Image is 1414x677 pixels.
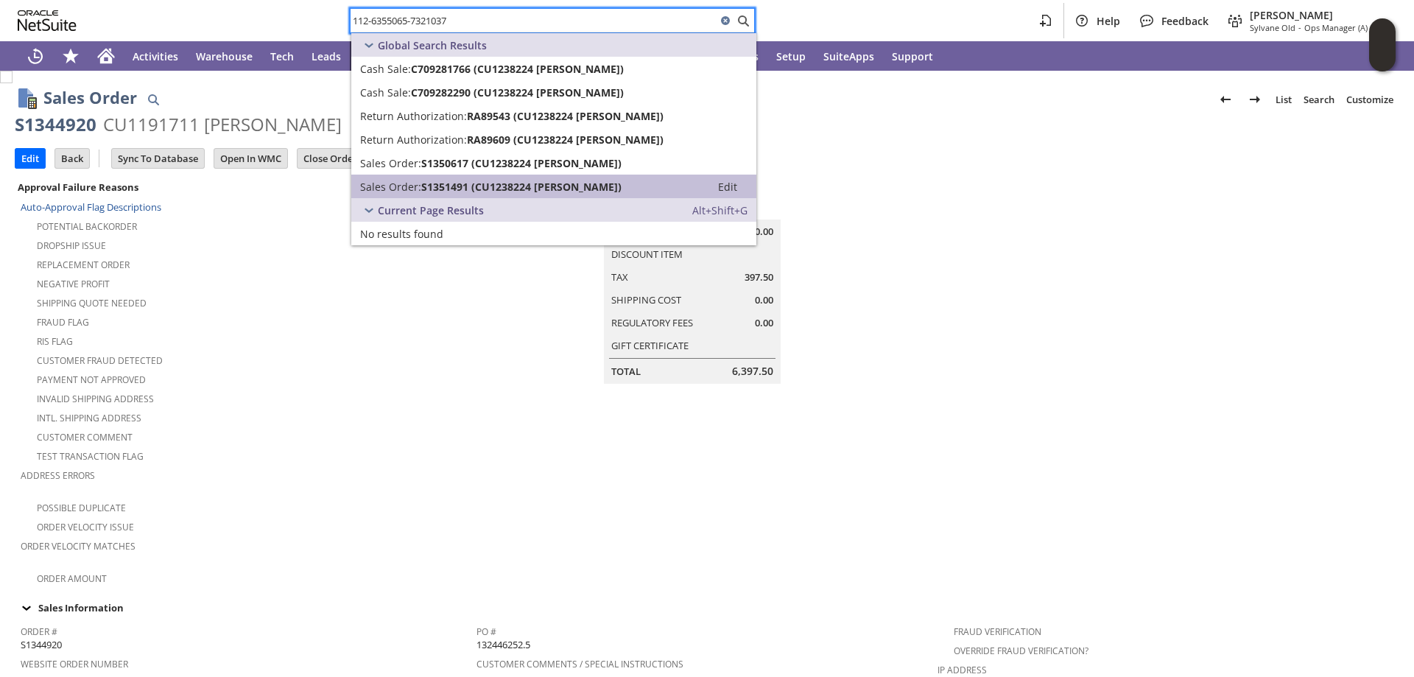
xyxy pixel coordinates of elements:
[954,645,1088,657] a: Override Fraud Verification?
[1270,88,1298,111] a: List
[411,62,624,76] span: C709281766 (CU1238224 [PERSON_NAME])
[1340,88,1399,111] a: Customize
[55,149,89,168] input: Back
[745,270,773,284] span: 397.50
[18,10,77,31] svg: logo
[776,49,806,63] span: Setup
[37,572,107,585] a: Order Amount
[298,149,363,168] input: Close Order
[476,625,496,638] a: PO #
[755,293,773,307] span: 0.00
[21,540,136,553] a: Order Velocity Matches
[1304,22,1387,33] span: Ops Manager (A) (F2L)
[702,178,753,195] a: Edit:
[938,664,987,676] a: IP Address
[611,293,681,306] a: Shipping Cost
[421,156,622,170] span: S1350617 (CU1238224 [PERSON_NAME])
[37,316,89,329] a: Fraud Flag
[476,638,530,652] span: 132446252.5
[611,270,628,284] a: Tax
[124,41,187,71] a: Activities
[892,49,933,63] span: Support
[476,658,683,670] a: Customer Comments / Special Instructions
[378,38,487,52] span: Global Search Results
[755,316,773,330] span: 0.00
[37,502,126,514] a: Possible Duplicate
[351,12,717,29] input: Search
[1161,14,1209,28] span: Feedback
[351,175,756,198] a: Sales Order:S1351491 (CU1238224 [PERSON_NAME])Edit:
[767,41,815,71] a: Setup
[351,104,756,127] a: Return Authorization:RA89543 (CU1238224 [PERSON_NAME])Edit:
[37,431,133,443] a: Customer Comment
[351,80,756,104] a: Cash Sale:C709282290 (CU1238224 [PERSON_NAME])Edit:
[1369,46,1396,72] span: Oracle Guided Learning Widget. To move around, please hold and drag
[103,113,342,136] div: CU1191711 [PERSON_NAME]
[732,364,773,379] span: 6,397.50
[43,85,137,110] h1: Sales Order
[312,49,341,63] span: Leads
[53,41,88,71] div: Shortcuts
[21,469,95,482] a: Address Errors
[611,316,693,329] a: Regulatory Fees
[187,41,261,71] a: Warehouse
[823,49,874,63] span: SuiteApps
[37,412,141,424] a: Intl. Shipping Address
[1097,14,1120,28] span: Help
[144,91,162,108] img: Quick Find
[37,521,134,533] a: Order Velocity Issue
[467,133,664,147] span: RA89609 (CU1238224 [PERSON_NAME])
[37,220,137,233] a: Potential Backorder
[1250,22,1295,33] span: Sylvane Old
[350,41,439,71] a: Opportunities
[883,41,942,71] a: Support
[37,239,106,252] a: Dropship Issue
[360,180,421,194] span: Sales Order:
[411,85,624,99] span: C709282290 (CU1238224 [PERSON_NAME])
[18,41,53,71] a: Recent Records
[378,203,484,217] span: Current Page Results
[1250,8,1387,22] span: [PERSON_NAME]
[196,49,253,63] span: Warehouse
[270,49,294,63] span: Tech
[1298,22,1301,33] span: -
[734,12,752,29] svg: Search
[15,113,96,136] div: S1344920
[360,85,411,99] span: Cash Sale:
[88,41,124,71] a: Home
[360,156,421,170] span: Sales Order:
[37,373,146,386] a: Payment not approved
[1369,18,1396,71] iframe: Click here to launch Oracle Guided Learning Help Panel
[303,41,350,71] a: Leads
[37,393,154,405] a: Invalid Shipping Address
[37,297,147,309] a: Shipping Quote Needed
[611,339,689,352] a: Gift Certificate
[467,109,664,123] span: RA89543 (CU1238224 [PERSON_NAME])
[37,259,130,271] a: Replacement Order
[261,41,303,71] a: Tech
[1298,88,1340,111] a: Search
[15,598,1393,617] div: Sales Information
[954,625,1041,638] a: Fraud Verification
[360,133,467,147] span: Return Authorization:
[37,354,163,367] a: Customer Fraud Detected
[421,180,622,194] span: S1351491 (CU1238224 [PERSON_NAME])
[37,335,73,348] a: RIS flag
[214,149,287,168] input: Open In WMC
[351,222,756,245] a: No results found
[21,625,57,638] a: Order #
[37,278,110,290] a: Negative Profit
[15,598,1399,617] td: Sales Information
[27,47,44,65] svg: Recent Records
[360,109,467,123] span: Return Authorization:
[62,47,80,65] svg: Shortcuts
[112,149,204,168] input: Sync To Database
[1246,91,1264,108] img: Next
[21,638,62,652] span: S1344920
[360,62,411,76] span: Cash Sale:
[360,227,443,241] span: No results found
[21,200,161,214] a: Auto-Approval Flag Descriptions
[351,57,756,80] a: Cash Sale:C709281766 (CU1238224 [PERSON_NAME])Edit:
[1217,91,1234,108] img: Previous
[97,47,115,65] svg: Home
